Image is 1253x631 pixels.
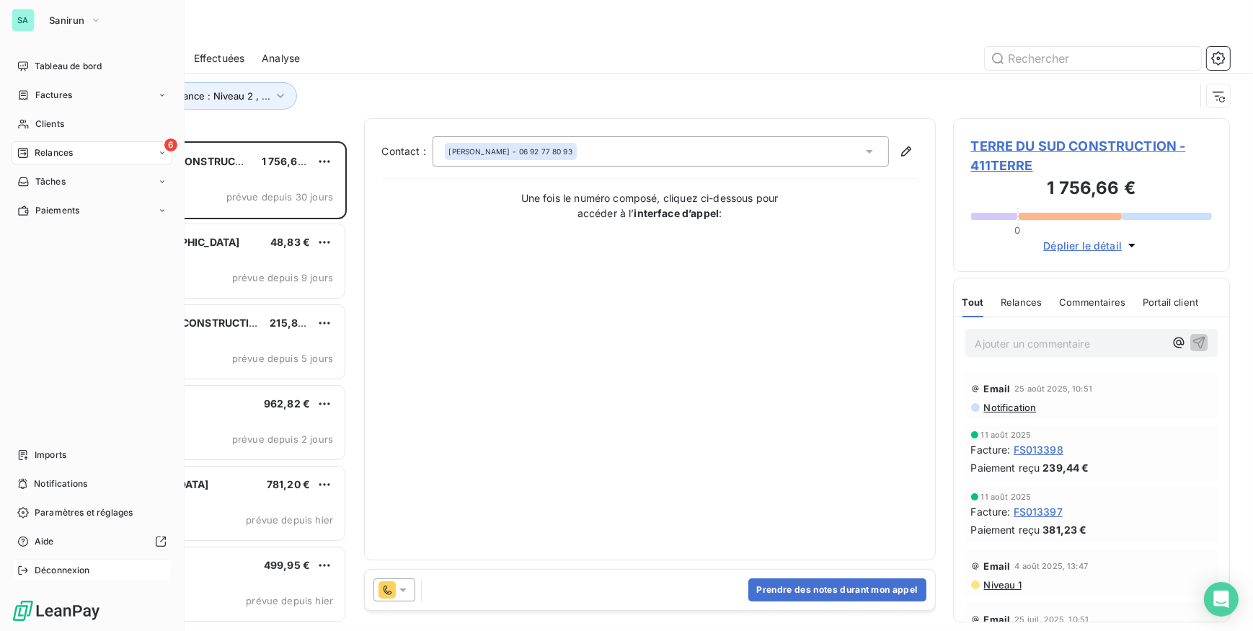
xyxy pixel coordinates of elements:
[981,493,1032,501] span: 11 août 2025
[270,236,310,248] span: 48,83 €
[505,190,794,221] p: Une fois le numéro composé, cliquez ci-dessous pour accéder à l’ :
[984,560,1011,572] span: Email
[35,564,90,577] span: Déconnexion
[35,60,102,73] span: Tableau de bord
[985,47,1201,70] input: Rechercher
[962,296,984,308] span: Tout
[971,504,1011,519] span: Facture :
[35,146,73,159] span: Relances
[449,146,572,156] div: - 06 92 77 80 93
[1014,442,1063,457] span: FS013398
[1143,296,1198,308] span: Portail client
[123,90,270,102] span: Niveau de relance : Niveau 2 , ...
[35,175,66,188] span: Tâches
[984,614,1011,625] span: Email
[35,449,66,462] span: Imports
[226,191,333,203] span: prévue depuis 30 jours
[12,599,101,622] img: Logo LeanPay
[1014,562,1088,570] span: 4 août 2025, 13:47
[984,383,1011,394] span: Email
[1015,224,1021,236] span: 0
[35,535,54,548] span: Aide
[1001,296,1042,308] span: Relances
[12,530,172,553] a: Aide
[1014,384,1092,393] span: 25 août 2025, 10:51
[267,478,310,490] span: 781,20 €
[164,138,177,151] span: 6
[270,317,311,329] span: 215,81 €
[971,136,1213,175] span: TERRE DU SUD CONSTRUCTION - 411TERRE
[1014,615,1089,624] span: 25 juil. 2025, 10:51
[69,141,347,631] div: grid
[264,559,310,571] span: 499,95 €
[232,433,333,445] span: prévue depuis 2 jours
[35,118,64,131] span: Clients
[1059,296,1125,308] span: Commentaires
[102,82,297,110] button: Niveau de relance : Niveau 2 , ...
[1042,460,1089,475] span: 239,44 €
[194,51,245,66] span: Effectuées
[35,506,133,519] span: Paramètres et réglages
[1204,582,1239,617] div: Open Intercom Messenger
[1014,504,1063,519] span: FS013397
[449,146,510,156] span: [PERSON_NAME]
[34,477,87,490] span: Notifications
[971,175,1213,204] h3: 1 756,66 €
[1042,522,1086,537] span: 381,23 €
[12,9,35,32] div: SA
[981,431,1032,439] span: 11 août 2025
[983,402,1037,413] span: Notification
[49,14,84,26] span: Sanirun
[35,89,72,102] span: Factures
[634,207,720,219] strong: interface d’appel
[983,579,1022,591] span: Niveau 1
[35,204,79,217] span: Paiements
[232,272,333,283] span: prévue depuis 9 jours
[246,595,333,606] span: prévue depuis hier
[971,442,1011,457] span: Facture :
[382,144,433,159] label: Contact :
[262,155,314,167] span: 1 756,66 €
[748,578,926,601] button: Prendre des notes durant mon appel
[1039,237,1143,254] button: Déplier le détail
[264,397,310,410] span: 962,82 €
[262,51,300,66] span: Analyse
[246,514,333,526] span: prévue depuis hier
[232,353,333,364] span: prévue depuis 5 jours
[971,460,1040,475] span: Paiement reçu
[971,522,1040,537] span: Paiement reçu
[1043,238,1122,253] span: Déplier le détail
